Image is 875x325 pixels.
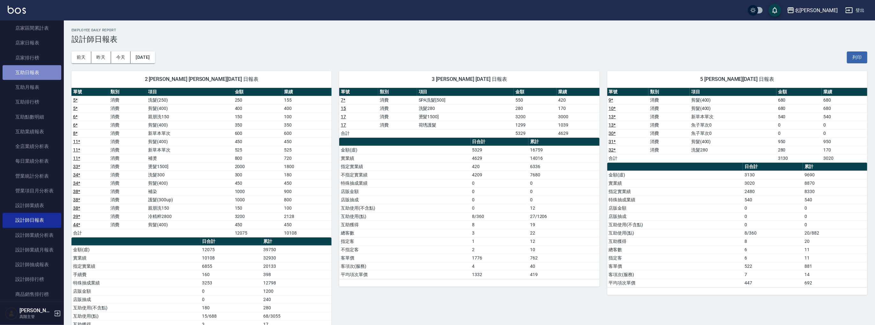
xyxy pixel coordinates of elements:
td: 金額(虛) [339,146,470,154]
td: 消費 [378,121,417,129]
td: 合計 [607,154,648,162]
button: save [768,4,781,17]
td: 522 [743,262,803,270]
td: 消費 [648,112,690,121]
div: 名[PERSON_NAME] [795,6,838,14]
td: 150 [233,112,282,121]
td: 3253 [201,279,262,287]
td: 450 [282,221,332,229]
td: 互助使用(點) [339,212,470,221]
td: 6 [743,245,803,254]
td: 0 [471,179,528,187]
td: 特殊抽成業績 [71,279,201,287]
td: 特殊抽成業績 [339,179,470,187]
td: 新草本單次 [690,112,776,121]
td: 剪髮(400) [146,221,233,229]
td: 指定實業績 [607,187,743,196]
td: 互助使用(點) [607,229,743,237]
td: 881 [803,262,867,270]
td: 消費 [109,146,147,154]
table: a dense table [339,88,599,138]
td: 10108 [282,229,332,237]
td: 3020 [743,179,803,187]
a: 互助月報表 [3,80,61,95]
th: 類別 [378,88,417,96]
td: 剪髮(400) [146,179,233,187]
td: 540 [743,196,803,204]
th: 類別 [648,88,690,96]
td: 剪髮(400) [690,104,776,112]
td: 0 [528,179,600,187]
th: 業績 [557,88,599,96]
td: 親朋洗150 [146,112,233,121]
td: 180 [282,171,332,179]
td: 店販金額 [607,204,743,212]
th: 業績 [282,88,332,96]
td: 消費 [648,121,690,129]
td: 1332 [471,270,528,279]
th: 項目 [417,88,514,96]
td: 8/360 [471,212,528,221]
th: 日合計 [471,138,528,146]
span: 5 [PERSON_NAME][DATE] 日報表 [615,76,860,82]
td: 3130 [776,154,822,162]
td: 剪髮(400) [690,96,776,104]
td: 0 [471,196,528,204]
table: a dense table [71,88,332,237]
th: 單號 [71,88,109,96]
td: 消費 [109,171,147,179]
td: 600 [233,129,282,137]
td: 總客數 [339,229,470,237]
td: 消費 [378,96,417,104]
td: 2480 [743,187,803,196]
td: 14 [803,270,867,279]
td: 消費 [109,121,147,129]
td: 8 [743,237,803,245]
td: 消費 [109,221,147,229]
td: 5329 [471,146,528,154]
td: 手續費 [71,270,201,279]
td: 4209 [471,171,528,179]
td: 互助獲得 [607,237,743,245]
td: 0 [471,204,528,212]
td: 450 [282,179,332,187]
td: 實業績 [607,179,743,187]
td: 指定客 [607,254,743,262]
th: 項目 [690,88,776,96]
td: 新草本單次 [146,146,233,154]
td: 洗髮300 [146,171,233,179]
td: 680 [822,96,867,104]
td: 指定實業績 [339,162,470,171]
td: 消費 [109,154,147,162]
td: 14016 [528,154,600,162]
td: 12 [528,204,600,212]
a: 互助排行榜 [3,95,61,109]
td: 450 [282,137,332,146]
button: 名[PERSON_NAME] [784,4,840,17]
td: 900 [282,187,332,196]
th: 日合計 [743,163,803,171]
td: 5329 [514,129,557,137]
td: 1776 [471,254,528,262]
td: 消費 [648,129,690,137]
td: 9690 [803,171,867,179]
td: 7680 [528,171,600,179]
td: 消費 [648,146,690,154]
h2: Employee Daily Report [71,28,867,32]
td: 0 [822,129,867,137]
td: 消費 [648,137,690,146]
td: 680 [776,104,822,112]
span: 3 [PERSON_NAME] [DATE] 日報表 [347,76,592,82]
td: 金額(虛) [71,245,201,254]
button: 登出 [843,4,867,16]
td: 實業績 [71,254,201,262]
td: 消費 [109,162,147,171]
th: 業績 [822,88,867,96]
td: 3020 [822,154,867,162]
th: 日合計 [201,237,262,246]
td: 8 [471,221,528,229]
table: a dense table [607,163,867,287]
td: 450 [233,137,282,146]
td: 平均項次單價 [339,270,470,279]
td: 600 [282,129,332,137]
